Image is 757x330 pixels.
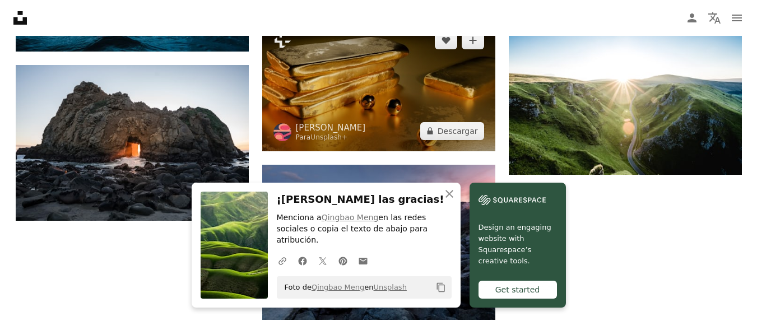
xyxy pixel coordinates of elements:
[435,31,457,49] button: Me gusta
[333,249,353,272] a: Comparte en Pinterest
[279,278,407,296] span: Foto de en
[374,283,407,291] a: Unsplash
[277,212,452,246] p: Menciona a en las redes sociales o copia el texto de abajo para atribución.
[296,122,366,133] a: [PERSON_NAME]
[16,137,249,147] a: monolito de roca junto a un cuerpo de agua
[312,283,364,291] a: Qingbao Meng
[13,11,27,25] a: Inicio — Unsplash
[322,213,379,222] a: Qingbao Meng
[273,123,291,141] img: Ve al perfil de Steve Johnson
[479,192,546,208] img: file-1606177908946-d1eed1cbe4f5image
[479,281,557,299] div: Get started
[726,7,748,29] button: Menú
[462,31,484,49] button: Añade a la colección
[420,122,484,140] button: Descargar
[16,65,249,221] img: monolito de roca junto a un cuerpo de agua
[262,81,495,91] a: Una pila de lingotes de oro sentados encima de una mesa
[479,222,557,267] span: Design an engaging website with Squarespace’s creative tools.
[277,192,452,208] h3: ¡[PERSON_NAME] las gracias!
[431,278,451,297] button: Copiar al portapapeles
[262,165,495,320] img: Fotografía aérea de montaña y río
[296,133,366,142] div: Para
[509,20,742,175] img: Vista aérea de las montañas de hierba
[681,7,703,29] a: Iniciar sesión / Registrarse
[313,249,333,272] a: Comparte en Twitter
[353,249,373,272] a: Comparte por correo electrónico
[292,249,313,272] a: Comparte en Facebook
[262,20,495,151] img: Una pila de lingotes de oro sentados encima de una mesa
[310,133,347,141] a: Unsplash+
[703,7,726,29] button: Idioma
[509,92,742,102] a: Vista aérea de las montañas de hierba
[470,183,566,308] a: Design an engaging website with Squarespace’s creative tools.Get started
